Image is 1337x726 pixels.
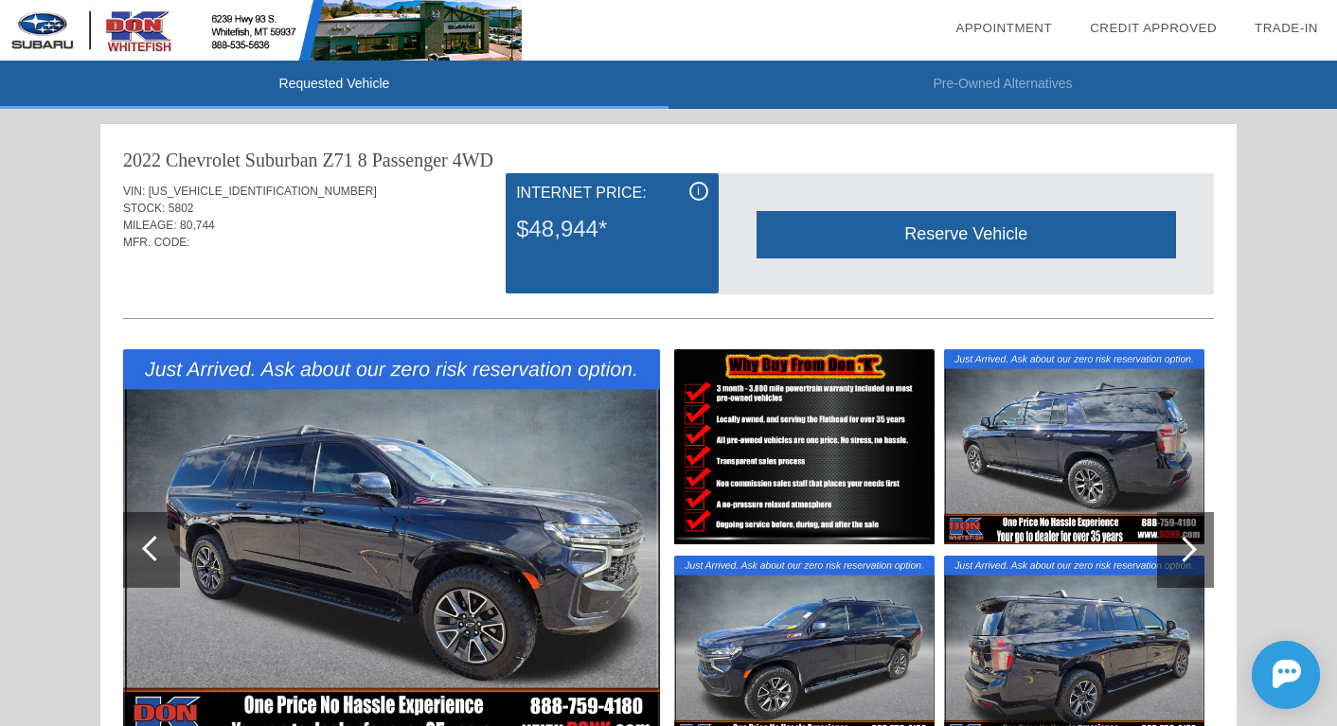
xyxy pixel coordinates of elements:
a: Appointment [955,21,1052,35]
div: Quoted on [DATE] 3:07:17 PM [123,262,1214,292]
span: 80,744 [180,219,215,232]
div: Z71 8 Passenger 4WD [323,147,494,173]
span: STOCK: [123,202,165,215]
span: MFR. CODE: [123,236,190,249]
img: 53134837871612ba85f0ae9727e326d8x.jpg [944,349,1204,544]
div: Internet Price: [516,182,707,204]
span: 5802 [169,202,194,215]
img: cff6866dc478e4ce92c9d6aba351d69ex.jpg [674,349,935,544]
div: Reserve Vehicle [757,211,1176,257]
span: [US_VEHICLE_IDENTIFICATION_NUMBER] [149,185,377,198]
a: Credit Approved [1090,21,1217,35]
div: 2022 Chevrolet Suburban [123,147,318,173]
div: $48,944* [516,204,707,254]
span: MILEAGE: [123,219,177,232]
li: Pre-Owned Alternatives [668,61,1337,109]
iframe: Chat Assistance [1167,624,1337,726]
span: VIN: [123,185,145,198]
span: i [697,185,700,198]
a: Trade-In [1255,21,1318,35]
